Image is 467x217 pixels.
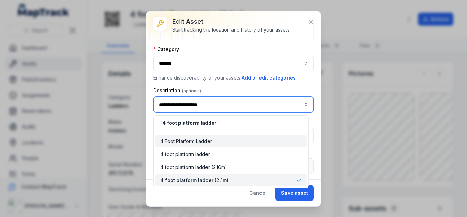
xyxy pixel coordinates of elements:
[160,177,228,184] span: 4 foot platform ladder (2.1m)
[160,138,212,145] span: 4 Foot Platform Ladder
[160,164,227,171] span: 4 foot platform ladder (2.16m)
[153,97,314,112] input: asset-edit:description-label
[160,120,219,126] span: " 4 foot platform ladder "
[160,151,210,158] span: 4 foot platform ladder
